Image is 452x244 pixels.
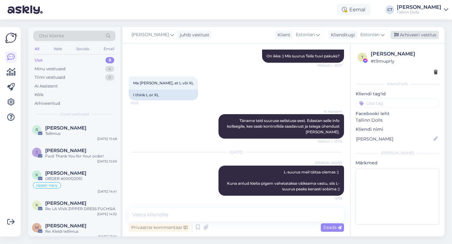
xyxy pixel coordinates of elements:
div: Web [52,45,63,53]
p: Facebooki leht [356,110,439,117]
p: Kliendi nimi [356,126,439,133]
span: Saada [323,225,342,230]
div: Kõik [35,92,44,98]
span: Ma [PERSON_NAME], et L või XL [133,81,194,85]
div: ORDER #000122051 [45,176,117,182]
div: [PERSON_NAME] [356,150,439,156]
span: Nähtud ✓ 21:05 [318,139,342,144]
span: t [361,55,363,60]
div: juhib vestlust [177,32,209,38]
span: Merje Aavik [45,223,86,229]
div: Arhiveeritud [35,100,60,107]
span: [PERSON_NAME] [315,161,342,165]
span: Otsi kliente [39,33,64,39]
span: 21:05 [131,101,154,105]
div: Klient [275,32,290,38]
a: [PERSON_NAME]Tallinn Dolls [397,5,448,15]
div: Privaatne kommentaar [129,223,190,232]
span: Estonian [296,31,315,38]
div: [DATE] 15:48 [97,136,117,141]
div: Eemal [337,4,370,15]
div: Socials [75,45,90,53]
span: M [35,225,39,230]
div: All [33,45,40,53]
span: R [35,127,38,132]
span: K [35,203,38,207]
span: Jaanika Kula [45,148,86,153]
div: Kliendi info [356,81,439,87]
span: Kerttu Rahe-Tammeleht [45,200,86,206]
div: AI Assistent [35,83,58,89]
div: [PERSON_NAME] [397,5,441,10]
div: Klienditugi [328,32,355,38]
div: Tallinn Dolls [397,10,441,15]
p: Märkmed [356,160,439,166]
div: Tiimi vestlused [35,74,65,81]
div: [PERSON_NAME] [371,50,438,58]
div: [DATE] 13:01 [98,234,117,239]
span: Uued vestlused [60,111,89,117]
div: [DATE] 14:32 [97,212,117,216]
span: K [35,172,38,177]
div: CT [385,5,394,14]
span: Reeli Tepp [45,125,86,131]
div: Minu vestlused [35,66,66,72]
span: [PERSON_NAME] [132,31,169,38]
span: AI Assistent [319,109,342,114]
p: Kliendi tag'id [356,91,439,97]
div: Arhiveeri vestlus [390,31,439,39]
div: 8 [105,57,114,63]
span: 16:59 [319,196,342,201]
img: Askly Logo [5,32,17,44]
span: J [36,150,38,155]
span: Täname teid suuruse eelistuse eest. Edastan selle info kolleegile, kes saab kontrollida saadavust... [227,118,341,134]
div: I think L or XL [129,90,198,100]
input: Lisa tag [356,98,439,108]
span: Nähtud ✓ 20:17 [318,63,342,68]
div: [DATE] 10:59 [97,159,117,164]
div: # t9muprly [371,58,438,65]
div: Tellimus [45,131,117,136]
div: Email [102,45,116,53]
div: Uus [35,57,43,63]
div: [DATE] [129,149,344,155]
div: Re: Kleidi tellimus [45,229,117,234]
p: Tallinn Dolls [356,117,439,124]
span: Estonian [360,31,379,38]
input: Lisa nimi [356,135,432,142]
span: zipper navy [36,183,58,187]
div: 4 [105,66,114,72]
span: Kärt Allik [45,170,86,176]
div: [DATE] 14:41 [98,189,117,194]
div: 0 [105,74,114,81]
div: Fwd: Thank You for Your order! [45,153,117,159]
div: Re: LA VIVA ZIPPER DRESS FUCHSIA [45,206,117,212]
